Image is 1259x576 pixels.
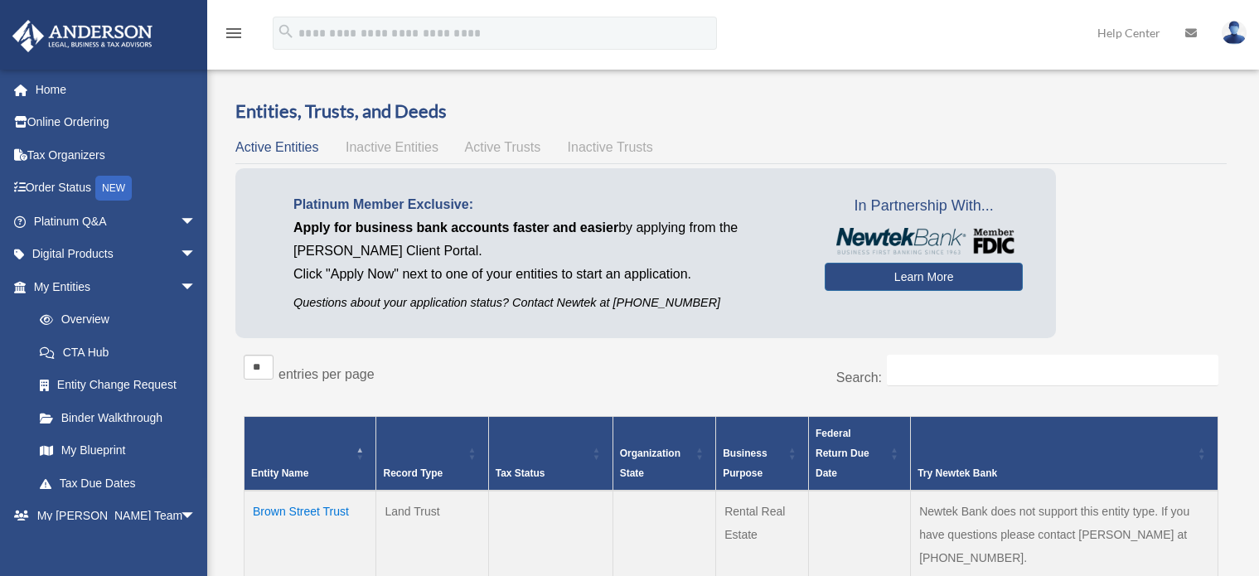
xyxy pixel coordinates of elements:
a: My [PERSON_NAME] Teamarrow_drop_down [12,500,221,533]
img: User Pic [1222,21,1247,45]
span: Active Trusts [465,140,541,154]
span: Active Entities [235,140,318,154]
th: Tax Status: Activate to sort [488,416,613,491]
a: Tax Organizers [12,138,221,172]
a: Overview [23,303,205,336]
a: Order StatusNEW [12,172,221,206]
a: Digital Productsarrow_drop_down [12,238,221,271]
span: Inactive Trusts [568,140,653,154]
span: arrow_drop_down [180,270,213,304]
span: Apply for business bank accounts faster and easier [293,220,618,235]
span: Inactive Entities [346,140,438,154]
label: Search: [836,370,882,385]
span: arrow_drop_down [180,500,213,534]
a: Entity Change Request [23,369,213,402]
th: Business Purpose: Activate to sort [716,416,809,491]
th: Federal Return Due Date: Activate to sort [808,416,910,491]
a: Online Ordering [12,106,221,139]
th: Organization State: Activate to sort [613,416,716,491]
div: NEW [95,176,132,201]
span: Organization State [620,448,680,479]
th: Entity Name: Activate to invert sorting [245,416,376,491]
a: Binder Walkthrough [23,401,213,434]
span: In Partnership With... [825,193,1023,220]
div: Try Newtek Bank [918,463,1193,483]
span: Entity Name [251,467,308,479]
a: Learn More [825,263,1023,291]
p: Platinum Member Exclusive: [293,193,800,216]
a: CTA Hub [23,336,213,369]
th: Try Newtek Bank : Activate to sort [911,416,1218,491]
i: menu [224,23,244,43]
i: search [277,22,295,41]
img: NewtekBankLogoSM.png [833,228,1014,254]
span: arrow_drop_down [180,205,213,239]
p: Questions about your application status? Contact Newtek at [PHONE_NUMBER] [293,293,800,313]
span: Record Type [383,467,443,479]
span: arrow_drop_down [180,238,213,272]
span: Tax Status [496,467,545,479]
span: Business Purpose [723,448,767,479]
h3: Entities, Trusts, and Deeds [235,99,1227,124]
a: Home [12,73,221,106]
th: Record Type: Activate to sort [376,416,488,491]
label: entries per page [278,367,375,381]
a: My Blueprint [23,434,213,467]
span: Federal Return Due Date [816,428,869,479]
img: Anderson Advisors Platinum Portal [7,20,157,52]
a: menu [224,29,244,43]
a: My Entitiesarrow_drop_down [12,270,213,303]
p: Click "Apply Now" next to one of your entities to start an application. [293,263,800,286]
a: Platinum Q&Aarrow_drop_down [12,205,221,238]
p: by applying from the [PERSON_NAME] Client Portal. [293,216,800,263]
a: Tax Due Dates [23,467,213,500]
